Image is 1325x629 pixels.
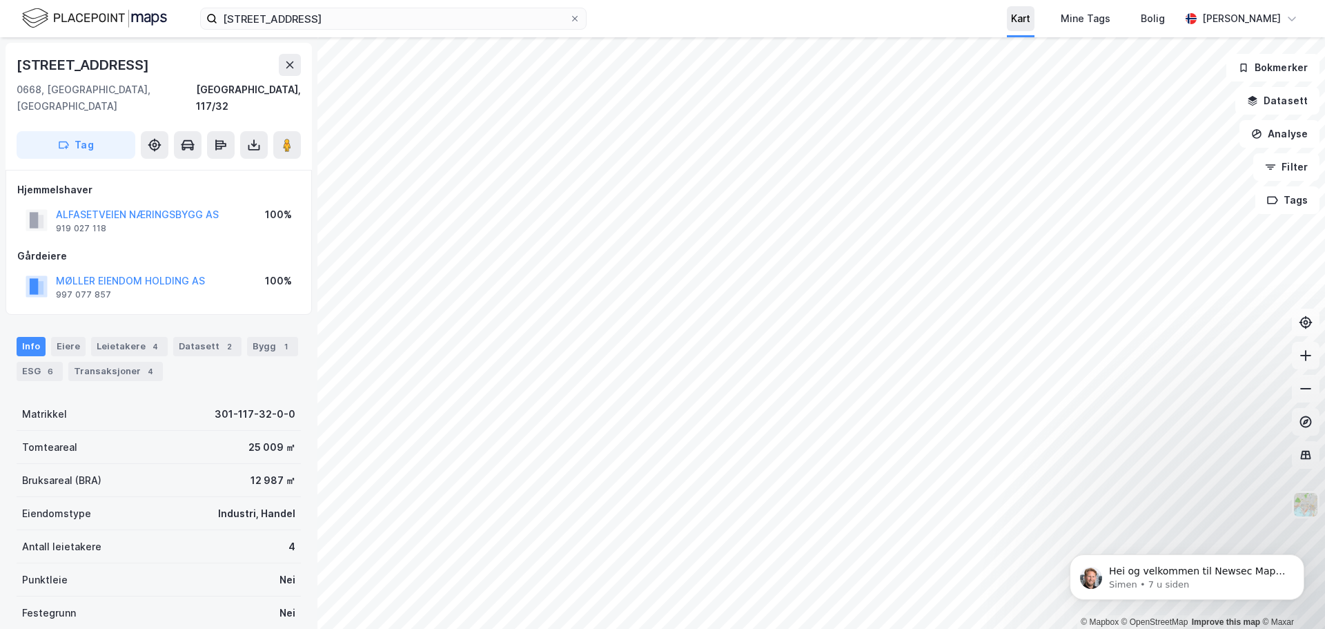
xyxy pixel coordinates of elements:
[1293,492,1319,518] img: Z
[22,472,101,489] div: Bruksareal (BRA)
[1202,10,1281,27] div: [PERSON_NAME]
[1011,10,1030,27] div: Kart
[148,340,162,354] div: 4
[17,131,135,159] button: Tag
[196,81,301,115] div: [GEOGRAPHIC_DATA], 117/32
[22,406,67,423] div: Matrikkel
[248,439,295,456] div: 25 009 ㎡
[17,81,196,115] div: 0668, [GEOGRAPHIC_DATA], [GEOGRAPHIC_DATA]
[51,337,86,356] div: Eiere
[1061,10,1110,27] div: Mine Tags
[22,439,77,456] div: Tomteareal
[1121,617,1188,627] a: OpenStreetMap
[279,605,295,621] div: Nei
[91,337,168,356] div: Leietakere
[17,182,300,198] div: Hjemmelshaver
[251,472,295,489] div: 12 987 ㎡
[247,337,298,356] div: Bygg
[22,539,101,555] div: Antall leietakere
[215,406,295,423] div: 301-117-32-0-0
[1192,617,1260,627] a: Improve this map
[22,605,76,621] div: Festegrunn
[1141,10,1165,27] div: Bolig
[56,223,106,234] div: 919 027 118
[217,8,569,29] input: Søk på adresse, matrikkel, gårdeiere, leietakere eller personer
[22,505,91,522] div: Eiendomstype
[17,362,63,381] div: ESG
[1239,120,1319,148] button: Analyse
[1253,153,1319,181] button: Filter
[1226,54,1319,81] button: Bokmerker
[1081,617,1119,627] a: Mapbox
[68,362,163,381] div: Transaksjoner
[265,206,292,223] div: 100%
[56,289,111,300] div: 997 077 857
[265,273,292,289] div: 100%
[22,6,167,30] img: logo.f888ab2527a4732fd821a326f86c7f29.svg
[17,248,300,264] div: Gårdeiere
[144,365,157,378] div: 4
[22,572,68,588] div: Punktleie
[173,337,242,356] div: Datasett
[1255,186,1319,214] button: Tags
[279,340,293,354] div: 1
[1049,525,1325,622] iframe: Intercom notifications melding
[1235,87,1319,115] button: Datasett
[279,572,295,588] div: Nei
[17,54,152,76] div: [STREET_ADDRESS]
[17,337,46,356] div: Info
[43,365,57,378] div: 6
[218,505,295,522] div: Industri, Handel
[222,340,236,354] div: 2
[288,539,295,555] div: 4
